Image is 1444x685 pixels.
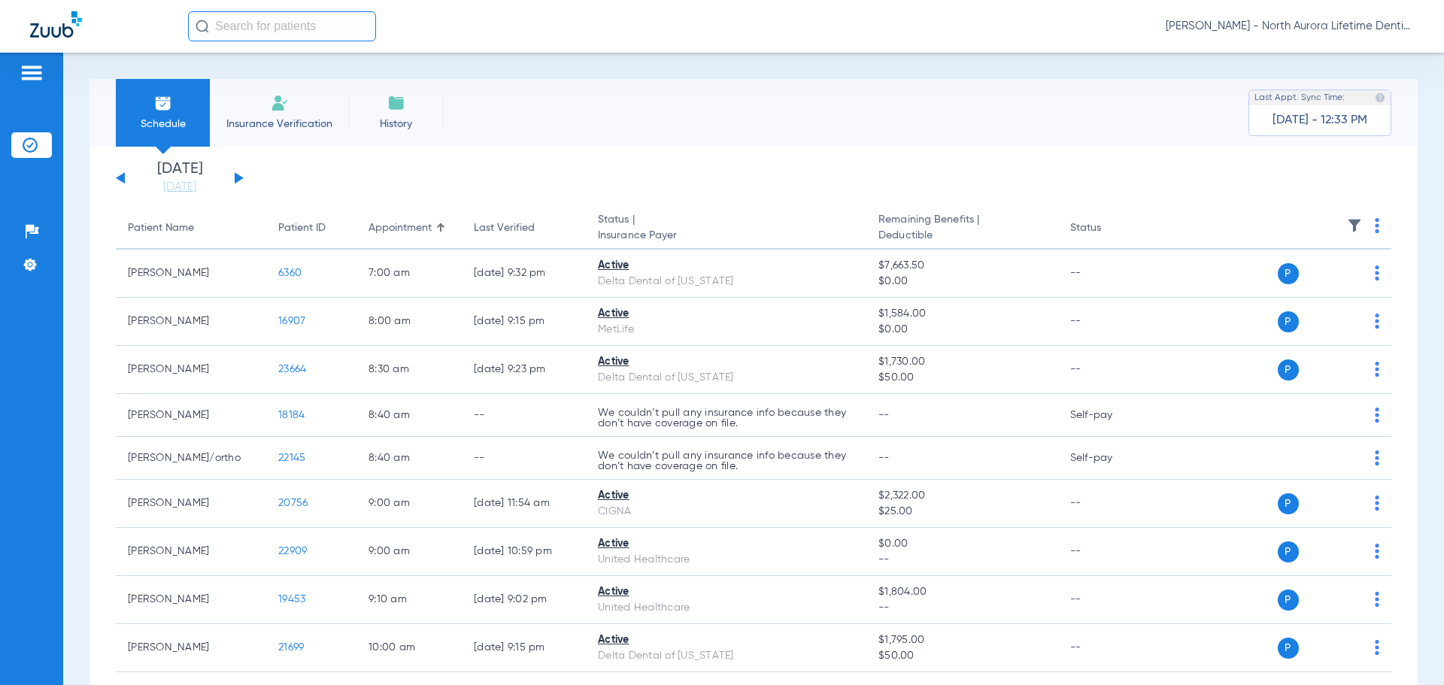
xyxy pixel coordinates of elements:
td: 8:30 AM [356,346,462,394]
span: $2,322.00 [878,488,1045,504]
div: United Healthcare [598,600,854,616]
div: Patient ID [278,220,326,236]
td: [DATE] 11:54 AM [462,480,586,528]
td: 8:40 AM [356,394,462,437]
div: Patient Name [128,220,254,236]
span: Insurance Verification [221,117,338,132]
td: 10:00 AM [356,624,462,672]
img: group-dot-blue.svg [1375,450,1379,465]
div: Delta Dental of [US_STATE] [598,274,854,289]
span: -- [878,453,890,463]
div: Patient ID [278,220,344,236]
td: [DATE] 9:32 PM [462,250,586,298]
div: Active [598,306,854,322]
span: 23664 [278,364,306,374]
div: Last Verified [474,220,574,236]
li: [DATE] [135,162,225,195]
span: $1,584.00 [878,306,1045,322]
td: [PERSON_NAME] [116,480,266,528]
td: [PERSON_NAME] [116,576,266,624]
div: Delta Dental of [US_STATE] [598,648,854,664]
span: [DATE] - 12:33 PM [1273,113,1367,128]
div: Active [598,354,854,370]
span: [PERSON_NAME] - North Aurora Lifetime Dentistry [1166,19,1414,34]
img: filter.svg [1347,218,1362,233]
p: We couldn’t pull any insurance info because they don’t have coverage on file. [598,408,854,429]
span: 22145 [278,453,305,463]
img: group-dot-blue.svg [1375,218,1379,233]
span: Last Appt. Sync Time: [1254,90,1345,105]
span: $1,804.00 [878,584,1045,600]
td: [PERSON_NAME] [116,346,266,394]
span: -- [878,600,1045,616]
span: $1,730.00 [878,354,1045,370]
td: [DATE] 9:02 PM [462,576,586,624]
td: -- [462,437,586,480]
span: $0.00 [878,274,1045,289]
td: [DATE] 9:23 PM [462,346,586,394]
img: group-dot-blue.svg [1375,265,1379,280]
span: $25.00 [878,504,1045,520]
div: Last Verified [474,220,535,236]
th: Remaining Benefits | [866,208,1057,250]
th: Status [1058,208,1160,250]
span: History [360,117,432,132]
td: [DATE] 9:15 PM [462,624,586,672]
div: Active [598,258,854,274]
td: 9:10 AM [356,576,462,624]
div: Active [598,536,854,552]
span: 21699 [278,642,304,653]
td: -- [1058,576,1160,624]
td: [PERSON_NAME] [116,528,266,576]
img: Manual Insurance Verification [271,94,289,112]
span: -- [878,552,1045,568]
img: last sync help info [1375,92,1385,103]
td: 8:40 AM [356,437,462,480]
span: $7,663.50 [878,258,1045,274]
div: Active [598,584,854,600]
td: -- [462,394,586,437]
img: Zuub Logo [30,11,82,38]
span: 22909 [278,546,307,556]
td: -- [1058,346,1160,394]
td: [PERSON_NAME] [116,624,266,672]
div: Patient Name [128,220,194,236]
span: 18184 [278,410,305,420]
td: -- [1058,624,1160,672]
td: 8:00 AM [356,298,462,346]
div: Active [598,488,854,504]
span: Schedule [127,117,199,132]
td: 9:00 AM [356,528,462,576]
span: $50.00 [878,370,1045,386]
td: Self-pay [1058,394,1160,437]
td: -- [1058,480,1160,528]
span: $0.00 [878,322,1045,338]
img: Schedule [154,94,172,112]
td: -- [1058,298,1160,346]
td: [PERSON_NAME]/ortho [116,437,266,480]
span: P [1278,541,1299,562]
p: We couldn’t pull any insurance info because they don’t have coverage on file. [598,450,854,471]
div: MetLife [598,322,854,338]
div: Appointment [369,220,432,236]
div: Appointment [369,220,450,236]
img: group-dot-blue.svg [1375,496,1379,511]
img: group-dot-blue.svg [1375,640,1379,655]
td: [DATE] 10:59 PM [462,528,586,576]
span: P [1278,263,1299,284]
th: Status | [586,208,866,250]
span: P [1278,638,1299,659]
td: Self-pay [1058,437,1160,480]
span: 6360 [278,268,302,278]
td: [PERSON_NAME] [116,394,266,437]
td: -- [1058,528,1160,576]
img: History [387,94,405,112]
span: P [1278,590,1299,611]
td: -- [1058,250,1160,298]
div: Active [598,632,854,648]
div: Delta Dental of [US_STATE] [598,370,854,386]
span: $1,795.00 [878,632,1045,648]
td: [PERSON_NAME] [116,250,266,298]
span: P [1278,359,1299,380]
span: 16907 [278,316,305,326]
